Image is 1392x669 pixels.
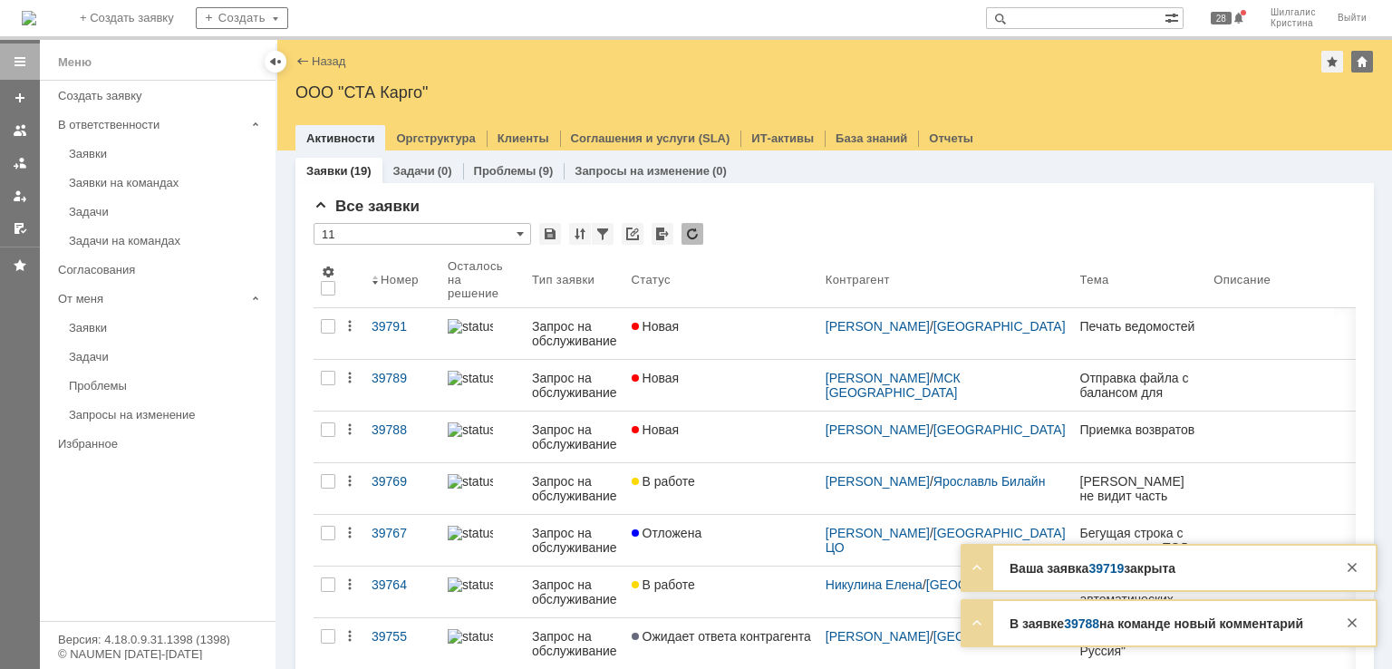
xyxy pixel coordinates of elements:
[295,83,1374,102] div: ООО "СТА Карго"
[343,526,357,540] div: Действия
[1321,51,1343,73] div: Добавить в избранное
[826,577,923,592] a: Никулина Елена
[448,259,503,300] div: Осталось на решение
[525,360,624,411] a: Запрос на обслуживание
[440,308,525,359] a: statusbar-100 (1).png
[1213,273,1271,286] div: Описание
[539,223,561,245] div: Сохранить вид
[1271,18,1316,29] span: Кристина
[826,273,890,286] div: Контрагент
[440,618,525,669] a: statusbar-100 (1).png
[624,412,818,462] a: Новая
[364,463,440,514] a: 39769
[826,629,930,644] a: [PERSON_NAME]
[62,401,272,429] a: Запросы на изменение
[5,116,34,145] a: Заявки на командах
[440,252,525,308] th: Осталось на решение
[525,463,624,514] a: Запрос на обслуживание
[314,198,420,215] span: Все заявки
[448,474,493,489] img: statusbar-25 (1).png
[364,618,440,669] a: 39755
[5,149,34,178] a: Заявки в моей ответственности
[575,164,710,178] a: Запросы на изменение
[58,437,245,451] div: Избранное
[933,474,1046,489] a: Ярославль Билайн
[532,422,617,451] div: Запрос на обслуживание
[364,360,440,411] a: 39789
[652,223,673,245] div: Экспорт списка
[1073,412,1207,462] a: Приемка возвратов
[1080,273,1109,286] div: Тема
[826,474,1066,489] div: /
[525,567,624,617] a: Запрос на обслуживание
[372,526,433,540] div: 39767
[532,526,617,555] div: Запрос на обслуживание
[372,422,433,437] div: 39788
[62,343,272,371] a: Задачи
[62,140,272,168] a: Заявки
[448,629,493,644] img: statusbar-100 (1).png
[569,223,591,245] div: Сортировка...
[624,567,818,617] a: В работе
[632,273,671,286] div: Статус
[632,526,702,540] span: Отложена
[532,474,617,503] div: Запрос на обслуживание
[525,515,624,566] a: Запрос на обслуживание
[69,176,265,189] div: Заявки на командах
[1010,561,1175,576] strong: Ваша заявка закрыта
[5,83,34,112] a: Создать заявку
[62,198,272,226] a: Задачи
[1351,51,1373,73] div: Изменить домашнюю страницу
[624,515,818,566] a: Отложена
[1073,515,1207,566] a: Бегущая строка с артикулом на ТСД
[826,371,930,385] a: [PERSON_NAME]
[624,252,818,308] th: Статус
[440,515,525,566] a: statusbar-100 (1).png
[525,412,624,462] a: Запрос на обслуживание
[448,526,493,540] img: statusbar-100 (1).png
[69,234,265,247] div: Задачи на командах
[622,223,643,245] div: Скопировать ссылку на список
[372,577,433,592] div: 39764
[396,131,475,145] a: Оргструктура
[826,371,1066,400] div: /
[1064,616,1099,631] a: 39788
[532,273,594,286] div: Тип заявки
[438,164,452,178] div: (0)
[751,131,814,145] a: ИТ-активы
[196,7,288,29] div: Создать
[933,629,1066,644] a: [GEOGRAPHIC_DATA]
[826,371,964,400] a: МСК [GEOGRAPHIC_DATA]
[343,474,357,489] div: Действия
[22,11,36,25] a: Перейти на домашнюю страницу
[58,292,245,305] div: От меня
[69,379,265,393] div: Проблемы
[62,372,272,400] a: Проблемы
[343,319,357,334] div: Действия
[69,321,265,334] div: Заявки
[69,205,265,218] div: Задачи
[1010,616,1303,631] strong: В заявке на команде новый комментарий
[1271,7,1316,18] span: Шилгалис
[712,164,727,178] div: (0)
[440,463,525,514] a: statusbar-25 (1).png
[1080,526,1200,555] div: Бегущая строка с артикулом на ТСД
[58,89,265,102] div: Создать заявку
[350,164,371,178] div: (19)
[69,147,265,160] div: Заявки
[69,350,265,364] div: Задачи
[933,319,1066,334] a: [GEOGRAPHIC_DATA]
[306,164,347,178] a: Заявки
[538,164,553,178] div: (9)
[265,51,286,73] div: Скрыть меню
[826,319,930,334] a: [PERSON_NAME]
[966,557,988,578] div: Развернуть
[624,463,818,514] a: В работе
[51,256,272,284] a: Согласования
[498,131,549,145] a: Клиенты
[448,577,493,592] img: statusbar-40 (1).png
[532,371,617,400] div: Запрос на обслуживание
[5,214,34,243] a: Мои согласования
[372,371,433,385] div: 39789
[51,82,272,110] a: Создать заявку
